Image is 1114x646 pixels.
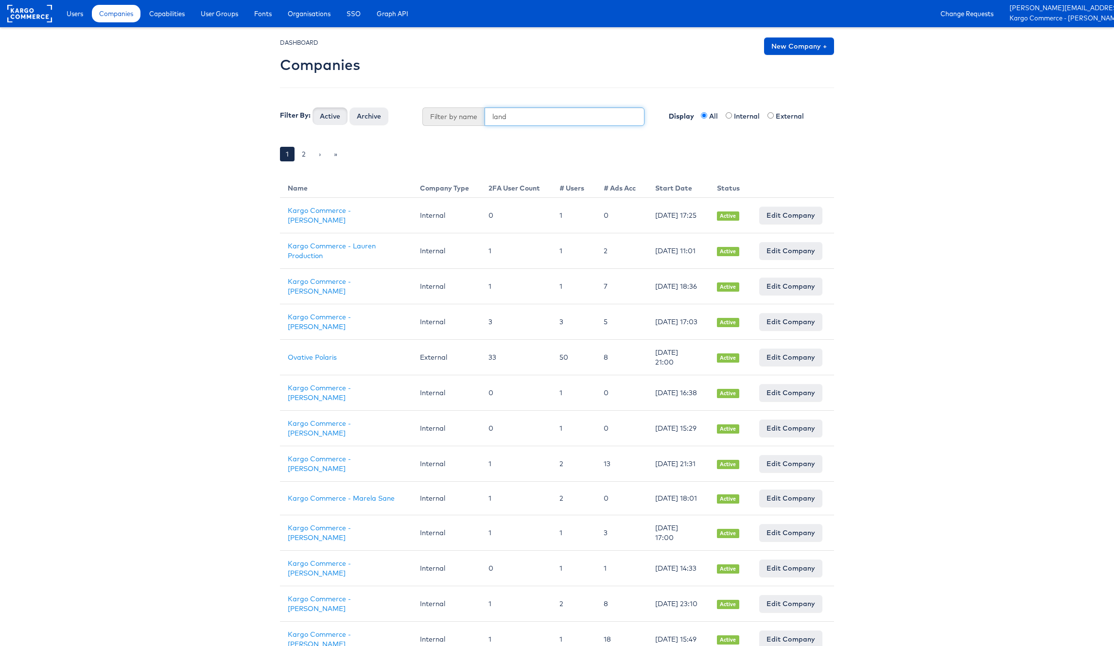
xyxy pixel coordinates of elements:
td: [DATE] 17:00 [647,515,709,551]
a: Edit Company [759,524,822,541]
td: 2 [552,586,596,622]
span: Graph API [377,9,408,18]
span: Active [717,424,739,434]
td: External [412,340,481,375]
td: 1 [552,375,596,411]
th: # Users [552,175,596,198]
a: New Company + [764,37,834,55]
td: 8 [596,340,647,375]
a: Edit Company [759,278,822,295]
td: [DATE] 16:38 [647,375,709,411]
a: 1 [280,147,295,161]
label: All [709,111,724,121]
td: Internal [412,233,481,269]
td: Internal [412,482,481,515]
a: Organisations [280,5,338,22]
span: SSO [347,9,361,18]
td: [DATE] 23:10 [647,586,709,622]
span: Capabilities [149,9,185,18]
a: Edit Company [759,384,822,402]
td: 2 [552,446,596,482]
td: 33 [481,340,552,375]
span: Active [717,318,739,327]
td: Internal [412,515,481,551]
span: Active [717,247,739,256]
td: [DATE] 17:25 [647,198,709,233]
small: DASHBOARD [280,39,318,46]
td: 1 [552,411,596,446]
td: Internal [412,269,481,304]
td: 0 [481,551,552,586]
span: Fonts [254,9,272,18]
td: Internal [412,551,481,586]
td: 1 [596,551,647,586]
td: 3 [552,304,596,340]
a: Kargo Commerce - [PERSON_NAME] [288,559,351,577]
span: User Groups [201,9,238,18]
a: Kargo Commerce - [PERSON_NAME] [288,524,351,542]
th: 2FA User Count [481,175,552,198]
td: 7 [596,269,647,304]
a: Kargo Commerce - [PERSON_NAME] [288,277,351,296]
span: Active [717,564,739,574]
td: [DATE] 14:33 [647,551,709,586]
span: Active [717,389,739,398]
span: Active [717,635,739,645]
td: Internal [412,304,481,340]
a: » [328,147,343,161]
td: 2 [552,482,596,515]
a: Kargo Commerce - Lauren Production [288,242,376,260]
h2: Companies [280,57,360,73]
a: Kargo Commerce - [PERSON_NAME] [288,384,351,402]
td: 2 [596,233,647,269]
a: Edit Company [759,595,822,612]
td: Internal [412,198,481,233]
a: Capabilities [142,5,192,22]
td: 3 [596,515,647,551]
td: [DATE] 18:36 [647,269,709,304]
a: User Groups [193,5,245,22]
td: [DATE] 17:03 [647,304,709,340]
a: Edit Company [759,455,822,472]
td: 1 [552,515,596,551]
span: Active [717,282,739,292]
td: [DATE] 11:01 [647,233,709,269]
a: Kargo Commerce - [PERSON_NAME] [1010,14,1107,24]
td: 1 [481,586,552,622]
label: Filter By: [280,110,311,120]
th: Name [280,175,412,198]
span: Users [67,9,83,18]
a: Edit Company [759,489,822,507]
span: Companies [99,9,133,18]
a: Fonts [247,5,279,22]
td: 1 [481,482,552,515]
td: 0 [481,198,552,233]
td: 0 [596,411,647,446]
td: 5 [596,304,647,340]
a: Edit Company [759,559,822,577]
span: Active [717,600,739,609]
th: Start Date [647,175,709,198]
a: SSO [339,5,368,22]
td: [DATE] 21:31 [647,446,709,482]
span: Active [717,460,739,469]
td: Internal [412,446,481,482]
td: 3 [481,304,552,340]
a: Kargo Commerce - [PERSON_NAME] [288,454,351,473]
td: 1 [552,551,596,586]
a: Kargo Commerce - Marela Sane [288,494,395,503]
a: Edit Company [759,349,822,366]
span: Active [717,529,739,538]
label: External [776,111,810,121]
a: › [313,147,327,161]
td: Internal [412,375,481,411]
td: 0 [481,375,552,411]
span: Active [717,353,739,363]
td: 0 [596,482,647,515]
th: # Ads Acc [596,175,647,198]
a: Change Requests [933,5,1001,22]
td: 13 [596,446,647,482]
a: Kargo Commerce - [PERSON_NAME] [288,313,351,331]
a: Edit Company [759,207,822,224]
td: Internal [412,411,481,446]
